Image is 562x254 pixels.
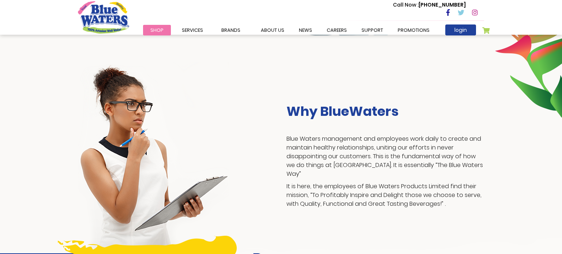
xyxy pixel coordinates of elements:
[354,25,390,35] a: support
[319,25,354,35] a: careers
[445,24,476,35] a: login
[393,1,466,9] p: [PHONE_NUMBER]
[286,182,484,208] p: It is here, the employees of Blue Waters Products Limited find their mission, “To Profitably Insp...
[286,134,484,178] p: Blue Waters management and employees work daily to create and maintain healthy relationships, uni...
[150,27,164,34] span: Shop
[254,25,292,35] a: about us
[286,103,484,119] h3: Why BlueWaters
[78,1,129,33] a: store logo
[182,27,203,34] span: Services
[390,25,437,35] a: Promotions
[221,27,240,34] span: Brands
[292,25,319,35] a: News
[393,1,419,8] span: Call Now :
[78,62,229,253] img: career-girl-image.png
